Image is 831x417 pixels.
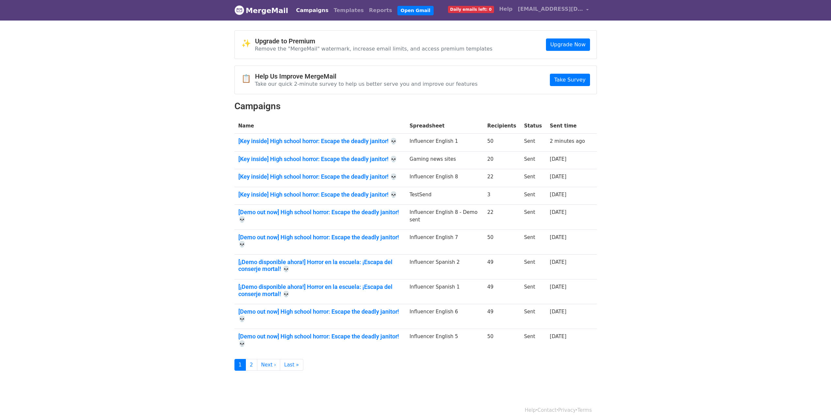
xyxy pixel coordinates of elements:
td: Sent [520,279,546,304]
a: 1 [234,359,246,371]
a: Reports [366,4,395,17]
th: Sent time [546,118,589,134]
a: Terms [577,407,592,413]
td: TestSend [406,187,483,205]
p: Remove the "MergeMail" watermark, increase email limits, and access premium templates [255,45,493,52]
a: [DATE] [550,284,567,290]
td: Influencer English 7 [406,230,483,254]
td: 22 [483,205,520,230]
a: Next › [257,359,280,371]
a: [Key inside] High school horror: Escape the deadly janitor! 💀 [238,156,402,163]
td: Sent [520,134,546,152]
td: Sent [520,151,546,169]
a: Last » [280,359,303,371]
a: [DATE] [550,156,567,162]
th: Recipients [483,118,520,134]
a: [DATE] [550,174,567,180]
a: [¡Demo disponible ahora!] Horror en la escuela: ¡Escapa del conserje mortal! 💀 [238,259,402,273]
td: Sent [520,304,546,329]
td: Influencer English 8 - Demo sent [406,205,483,230]
a: [¡Demo disponible ahora!] Horror en la escuela: ¡Escapa del conserje mortal! 💀 [238,283,402,297]
a: 2 [246,359,257,371]
th: Status [520,118,546,134]
td: 49 [483,254,520,279]
a: [EMAIL_ADDRESS][DOMAIN_NAME] [515,3,592,18]
span: 📋 [241,74,255,83]
td: Sent [520,169,546,187]
td: Influencer Spanish 1 [406,279,483,304]
a: Daily emails left: 0 [445,3,497,16]
a: [Demo out now] High school horror: Escape the deadly janitor! 💀 [238,234,402,248]
a: 2 minutes ago [550,138,585,144]
a: [Key inside] High school horror: Escape the deadly janitor! 💀 [238,173,402,180]
td: 50 [483,329,520,354]
a: [Key inside] High school horror: Escape the deadly janitor! 💀 [238,138,402,145]
td: Influencer English 6 [406,304,483,329]
td: Gaming news sites [406,151,483,169]
a: Contact [537,407,556,413]
td: Influencer English 5 [406,329,483,354]
a: [Demo out now] High school horror: Escape the deadly janitor! 💀 [238,209,402,223]
td: 49 [483,279,520,304]
td: Sent [520,230,546,254]
a: Help [497,3,515,16]
a: Help [525,407,536,413]
th: Spreadsheet [406,118,483,134]
img: MergeMail logo [234,5,244,15]
a: Privacy [558,407,576,413]
a: Open Gmail [397,6,434,15]
p: Take our quick 2-minute survey to help us better serve you and improve our features [255,81,478,87]
td: 49 [483,304,520,329]
h4: Help Us Improve MergeMail [255,72,478,80]
a: Campaigns [294,4,331,17]
a: MergeMail [234,4,288,17]
a: Templates [331,4,366,17]
td: Influencer English 1 [406,134,483,152]
td: 50 [483,134,520,152]
h4: Upgrade to Premium [255,37,493,45]
h2: Campaigns [234,101,597,112]
td: Sent [520,254,546,279]
td: 20 [483,151,520,169]
span: Daily emails left: 0 [448,6,494,13]
a: [Key inside] High school horror: Escape the deadly janitor! 💀 [238,191,402,198]
a: [Demo out now] High school horror: Escape the deadly janitor! 💀 [238,333,402,347]
a: Take Survey [550,74,590,86]
th: Name [234,118,406,134]
a: [Demo out now] High school horror: Escape the deadly janitor! 💀 [238,308,402,322]
a: [DATE] [550,234,567,240]
td: 50 [483,230,520,254]
a: [DATE] [550,334,567,339]
a: [DATE] [550,309,567,315]
td: Sent [520,205,546,230]
td: Sent [520,329,546,354]
td: 22 [483,169,520,187]
td: Sent [520,187,546,205]
span: [EMAIL_ADDRESS][DOMAIN_NAME] [518,5,583,13]
a: Upgrade Now [546,38,590,51]
td: Influencer Spanish 2 [406,254,483,279]
td: 3 [483,187,520,205]
span: ✨ [241,39,255,48]
a: [DATE] [550,259,567,265]
td: Influencer English 8 [406,169,483,187]
a: [DATE] [550,192,567,198]
a: [DATE] [550,209,567,215]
